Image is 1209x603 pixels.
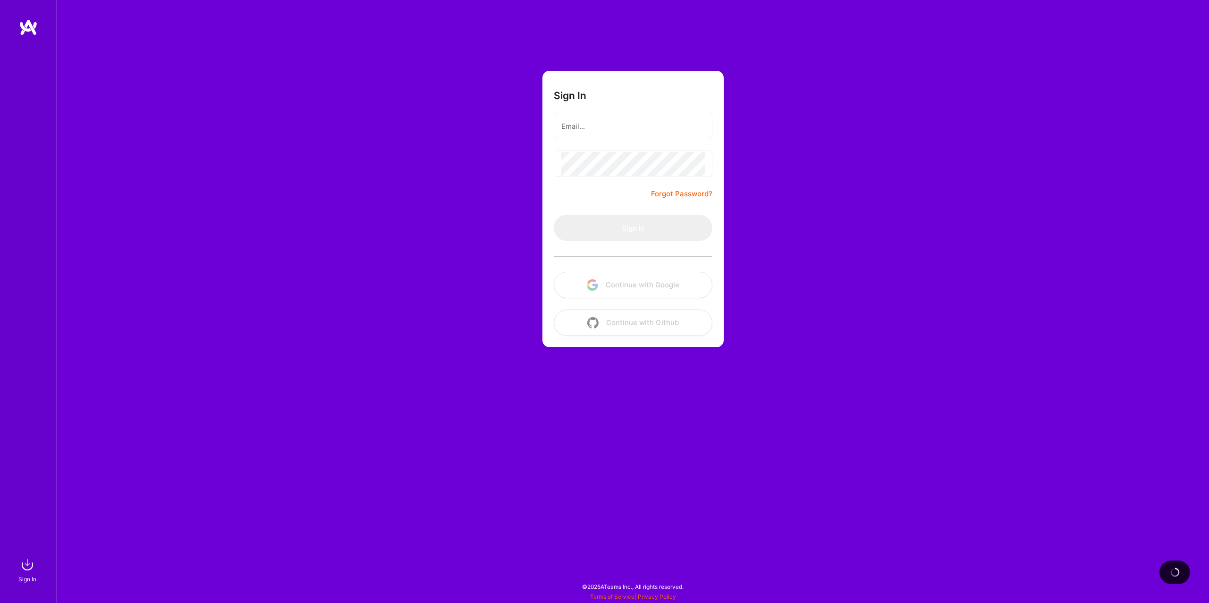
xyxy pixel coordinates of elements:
[554,272,712,298] button: Continue with Google
[590,593,634,600] a: Terms of Service
[554,310,712,336] button: Continue with Github
[561,114,705,138] input: Email...
[587,317,599,328] img: icon
[18,555,37,574] img: sign in
[1170,567,1180,578] img: loading
[638,593,676,600] a: Privacy Policy
[20,555,37,584] a: sign inSign In
[590,593,676,600] span: |
[554,215,712,241] button: Sign In
[18,574,36,584] div: Sign In
[19,19,38,36] img: logo
[57,575,1209,598] div: © 2025 ATeams Inc., All rights reserved.
[651,188,712,200] a: Forgot Password?
[554,90,586,101] h3: Sign In
[587,279,598,291] img: icon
